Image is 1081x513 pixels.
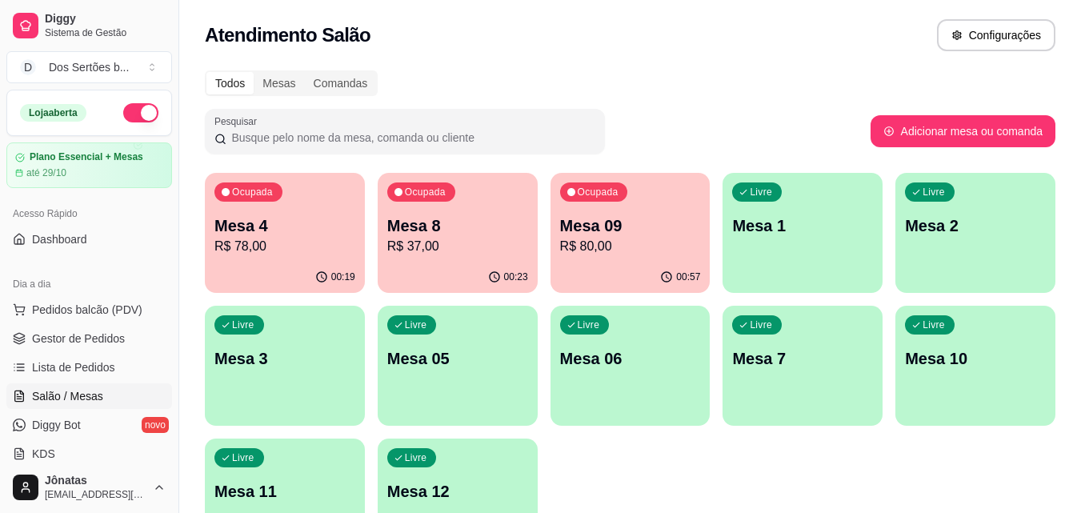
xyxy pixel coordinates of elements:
[32,359,115,375] span: Lista de Pedidos
[378,306,538,426] button: LivreMesa 05
[30,151,143,163] article: Plano Essencial + Mesas
[214,347,355,370] p: Mesa 3
[387,347,528,370] p: Mesa 05
[732,347,873,370] p: Mesa 7
[6,355,172,380] a: Lista de Pedidos
[560,214,701,237] p: Mesa 09
[226,130,595,146] input: Pesquisar
[387,480,528,503] p: Mesa 12
[732,214,873,237] p: Mesa 1
[6,468,172,507] button: Jônatas[EMAIL_ADDRESS][DOMAIN_NAME]
[232,319,254,331] p: Livre
[32,417,81,433] span: Diggy Bot
[723,306,883,426] button: LivreMesa 7
[387,214,528,237] p: Mesa 8
[560,347,701,370] p: Mesa 06
[405,186,446,198] p: Ocupada
[923,319,945,331] p: Livre
[123,103,158,122] button: Alterar Status
[504,271,528,283] p: 00:23
[937,19,1055,51] button: Configurações
[254,72,304,94] div: Mesas
[6,326,172,351] a: Gestor de Pedidos
[750,319,772,331] p: Livre
[45,12,166,26] span: Diggy
[723,173,883,293] button: LivreMesa 1
[871,115,1055,147] button: Adicionar mesa ou comanda
[214,214,355,237] p: Mesa 4
[214,114,262,128] label: Pesquisar
[205,306,365,426] button: LivreMesa 3
[45,488,146,501] span: [EMAIL_ADDRESS][DOMAIN_NAME]
[676,271,700,283] p: 00:57
[551,173,711,293] button: OcupadaMesa 09R$ 80,0000:57
[232,451,254,464] p: Livre
[45,26,166,39] span: Sistema de Gestão
[6,201,172,226] div: Acesso Rápido
[6,51,172,83] button: Select a team
[895,306,1055,426] button: LivreMesa 10
[578,186,619,198] p: Ocupada
[6,142,172,188] a: Plano Essencial + Mesasaté 29/10
[45,474,146,488] span: Jônatas
[6,383,172,409] a: Salão / Mesas
[6,6,172,45] a: DiggySistema de Gestão
[205,173,365,293] button: OcupadaMesa 4R$ 78,0000:19
[551,306,711,426] button: LivreMesa 06
[331,271,355,283] p: 00:19
[32,446,55,462] span: KDS
[32,388,103,404] span: Salão / Mesas
[205,22,370,48] h2: Atendimento Salão
[578,319,600,331] p: Livre
[214,480,355,503] p: Mesa 11
[560,237,701,256] p: R$ 80,00
[6,226,172,252] a: Dashboard
[405,451,427,464] p: Livre
[305,72,377,94] div: Comandas
[49,59,129,75] div: Dos Sertões b ...
[26,166,66,179] article: até 29/10
[378,173,538,293] button: OcupadaMesa 8R$ 37,0000:23
[32,302,142,318] span: Pedidos balcão (PDV)
[206,72,254,94] div: Todos
[214,237,355,256] p: R$ 78,00
[905,214,1046,237] p: Mesa 2
[232,186,273,198] p: Ocupada
[405,319,427,331] p: Livre
[32,231,87,247] span: Dashboard
[895,173,1055,293] button: LivreMesa 2
[32,331,125,347] span: Gestor de Pedidos
[387,237,528,256] p: R$ 37,00
[6,412,172,438] a: Diggy Botnovo
[6,297,172,323] button: Pedidos balcão (PDV)
[6,441,172,467] a: KDS
[923,186,945,198] p: Livre
[6,271,172,297] div: Dia a dia
[905,347,1046,370] p: Mesa 10
[20,104,86,122] div: Loja aberta
[750,186,772,198] p: Livre
[20,59,36,75] span: D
